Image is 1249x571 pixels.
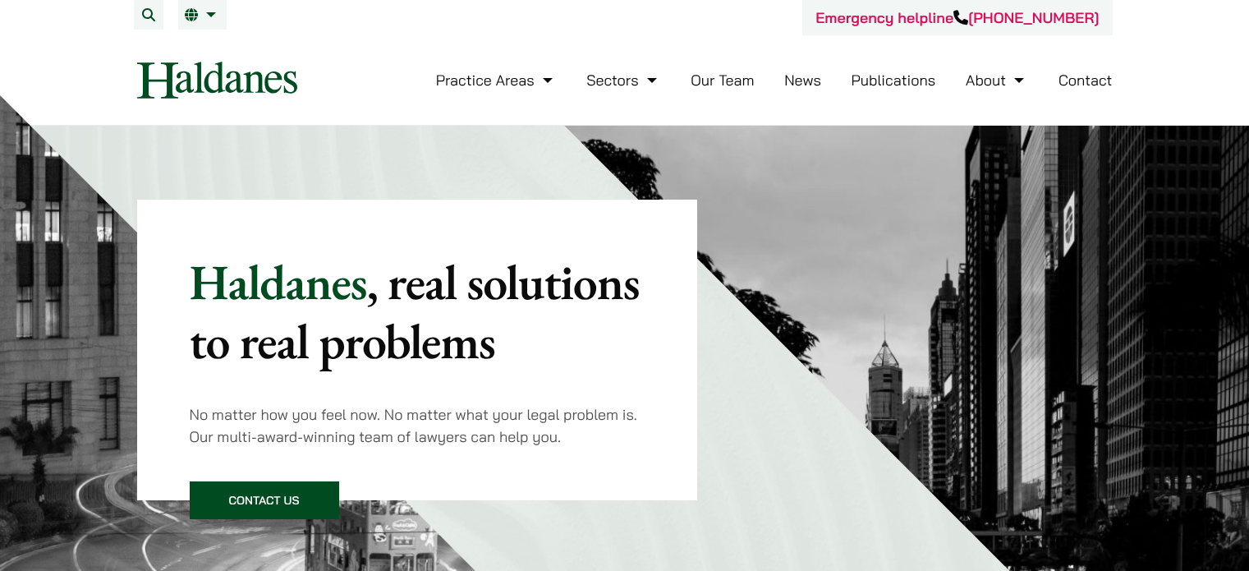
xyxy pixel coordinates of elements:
a: Emergency helpline[PHONE_NUMBER] [815,8,1099,27]
a: News [784,71,821,90]
a: Contact Us [190,481,339,519]
img: Logo of Haldanes [137,62,297,99]
a: About [966,71,1028,90]
a: Contact [1058,71,1113,90]
a: Sectors [586,71,660,90]
mark: , real solutions to real problems [190,250,640,373]
a: Practice Areas [436,71,557,90]
a: EN [185,8,220,21]
a: Our Team [691,71,754,90]
p: Haldanes [190,252,645,371]
p: No matter how you feel now. No matter what your legal problem is. Our multi-award-winning team of... [190,403,645,448]
a: Publications [852,71,936,90]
